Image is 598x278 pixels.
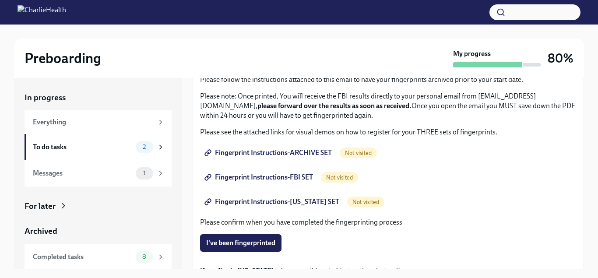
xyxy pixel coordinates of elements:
a: Fingerprint Instructions-ARCHIVE SET [200,144,338,162]
div: Messages [33,169,132,178]
strong: My progress [453,49,491,59]
img: CharlieHealth [18,5,66,19]
span: Fingerprint Instructions-FBI SET [206,173,313,182]
a: Fingerprint Instructions-FBI SET [200,169,319,186]
a: For later [25,201,172,212]
span: 1 [138,170,151,176]
p: , please use this set of instructions instead! [200,266,577,276]
span: Not visited [347,199,384,205]
div: Completed tasks [33,252,132,262]
a: To do tasks2 [25,134,172,160]
div: Everything [33,117,153,127]
a: Archived [25,225,172,237]
span: Fingerprint Instructions-ARCHIVE SET [206,148,332,157]
h2: Preboarding [25,49,101,67]
p: Please follow the instructions attached to this email to have your fingerprints archived prior to... [200,75,577,84]
strong: please forward over the results as soon as received. [257,102,412,110]
div: To do tasks [33,142,132,152]
h3: 80% [548,50,573,66]
a: Completed tasks8 [25,244,172,270]
span: 2 [137,144,151,150]
div: For later [25,201,56,212]
button: I've been fingerprinted [200,234,281,252]
a: Messages1 [25,160,172,187]
a: Everything [25,110,172,134]
span: Not visited [321,174,358,181]
strong: If you live in [US_STATE] [200,267,274,275]
span: Fingerprint Instructions-[US_STATE] SET [206,197,339,206]
a: In progress [25,92,172,103]
span: Not visited [340,150,377,156]
p: Please see the attached links for visual demos on how to register for your THREE sets of fingerpr... [200,127,577,137]
span: I've been fingerprinted [206,239,275,247]
p: Please note: Once printed, You will receive the FBI results directly to your personal email from ... [200,91,577,120]
span: 8 [137,253,151,260]
p: Please confirm when you have completed the fingerprinting process [200,218,577,227]
a: Fingerprint Instructions-[US_STATE] SET [200,193,345,211]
